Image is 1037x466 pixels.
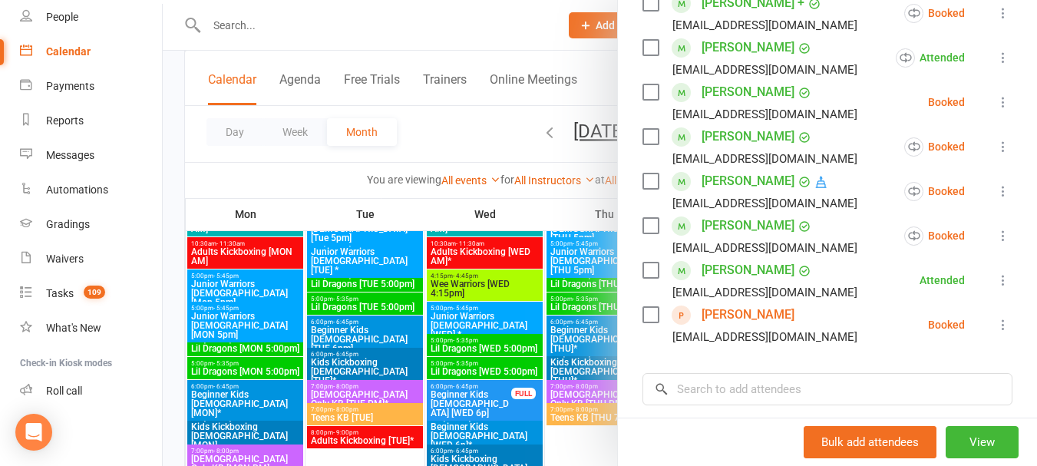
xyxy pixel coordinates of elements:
[46,11,78,23] div: People
[46,287,74,299] div: Tasks
[702,302,794,327] a: [PERSON_NAME]
[46,80,94,92] div: Payments
[702,213,794,238] a: [PERSON_NAME]
[20,35,162,69] a: Calendar
[15,414,52,451] div: Open Intercom Messenger
[642,373,1012,405] input: Search to add attendees
[46,218,90,230] div: Gradings
[928,319,965,330] div: Booked
[20,69,162,104] a: Payments
[46,385,82,397] div: Roll call
[20,173,162,207] a: Automations
[672,193,857,213] div: [EMAIL_ADDRESS][DOMAIN_NAME]
[946,426,1019,458] button: View
[896,48,965,68] div: Attended
[702,258,794,283] a: [PERSON_NAME]
[672,15,857,35] div: [EMAIL_ADDRESS][DOMAIN_NAME]
[904,4,965,23] div: Booked
[46,253,84,265] div: Waivers
[672,283,857,302] div: [EMAIL_ADDRESS][DOMAIN_NAME]
[20,311,162,345] a: What's New
[904,182,965,201] div: Booked
[904,226,965,246] div: Booked
[672,104,857,124] div: [EMAIL_ADDRESS][DOMAIN_NAME]
[920,275,965,286] div: Attended
[46,322,101,334] div: What's New
[672,238,857,258] div: [EMAIL_ADDRESS][DOMAIN_NAME]
[904,137,965,157] div: Booked
[46,45,91,58] div: Calendar
[84,286,105,299] span: 109
[20,276,162,311] a: Tasks 109
[702,169,794,193] a: [PERSON_NAME]
[46,149,94,161] div: Messages
[20,207,162,242] a: Gradings
[672,149,857,169] div: [EMAIL_ADDRESS][DOMAIN_NAME]
[702,80,794,104] a: [PERSON_NAME]
[20,138,162,173] a: Messages
[702,35,794,60] a: [PERSON_NAME]
[672,60,857,80] div: [EMAIL_ADDRESS][DOMAIN_NAME]
[20,104,162,138] a: Reports
[46,183,108,196] div: Automations
[20,242,162,276] a: Waivers
[20,374,162,408] a: Roll call
[928,97,965,107] div: Booked
[702,124,794,149] a: [PERSON_NAME]
[804,426,936,458] button: Bulk add attendees
[672,327,857,347] div: [EMAIL_ADDRESS][DOMAIN_NAME]
[46,114,84,127] div: Reports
